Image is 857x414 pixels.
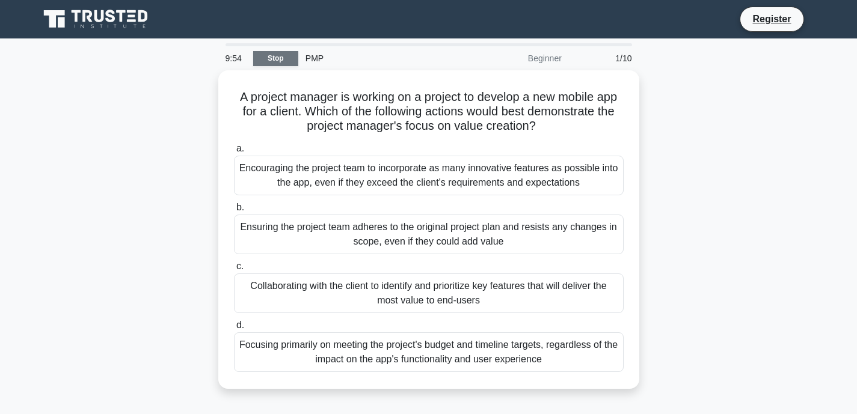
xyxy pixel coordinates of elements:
div: Collaborating with the client to identify and prioritize key features that will deliver the most ... [234,273,624,313]
div: 1/10 [569,46,639,70]
div: Encouraging the project team to incorporate as many innovative features as possible into the app,... [234,156,624,195]
div: 9:54 [218,46,253,70]
h5: A project manager is working on a project to develop a new mobile app for a client. Which of the ... [233,90,625,134]
div: PMP [298,46,464,70]
span: b. [236,202,244,212]
div: Focusing primarily on meeting the project's budget and timeline targets, regardless of the impact... [234,332,624,372]
span: a. [236,143,244,153]
a: Stop [253,51,298,66]
span: d. [236,320,244,330]
a: Register [745,11,798,26]
span: c. [236,261,244,271]
div: Beginner [464,46,569,70]
div: Ensuring the project team adheres to the original project plan and resists any changes in scope, ... [234,215,624,254]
